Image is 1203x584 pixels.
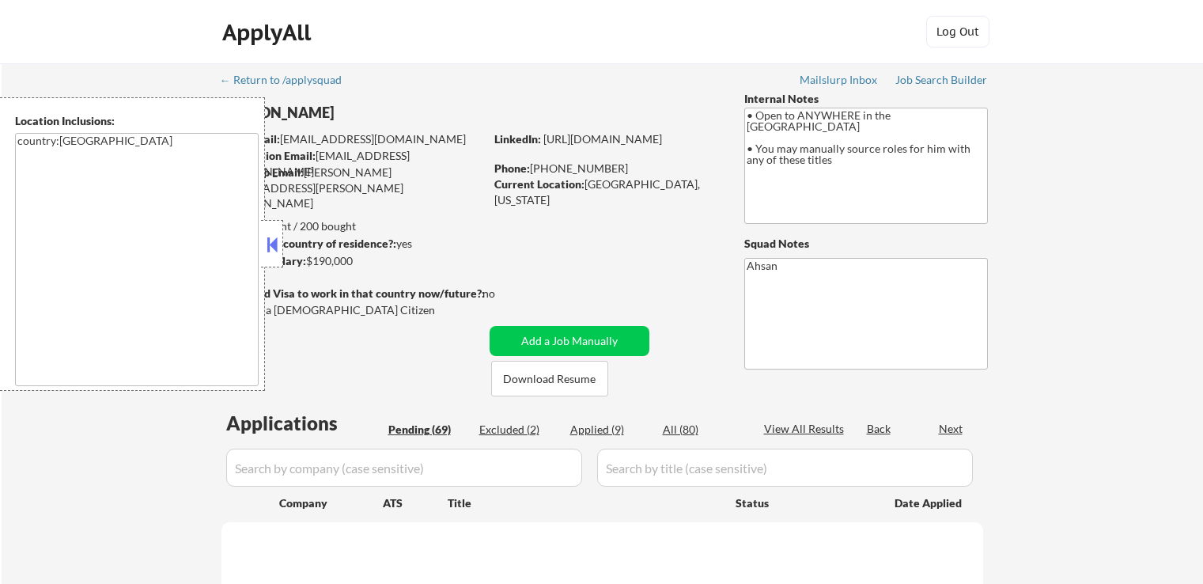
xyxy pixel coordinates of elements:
div: Status [736,488,872,517]
div: Next [939,421,964,437]
button: Log Out [926,16,989,47]
strong: Can work in country of residence?: [221,237,396,250]
div: yes [221,236,479,252]
div: Applied (9) [570,422,649,438]
button: Add a Job Manually [490,326,649,356]
strong: Current Location: [494,177,584,191]
div: All (80) [663,422,742,438]
div: [EMAIL_ADDRESS][DOMAIN_NAME] [222,131,484,147]
div: [PHONE_NUMBER] [494,161,718,176]
div: Job Search Builder [895,74,988,85]
strong: Will need Visa to work in that country now/future?: [221,286,485,300]
a: Job Search Builder [895,74,988,89]
strong: LinkedIn: [494,132,541,146]
div: Title [448,495,721,511]
a: [URL][DOMAIN_NAME] [543,132,662,146]
a: ← Return to /applysquad [220,74,357,89]
div: ATS [383,495,448,511]
div: [GEOGRAPHIC_DATA], [US_STATE] [494,176,718,207]
a: Mailslurp Inbox [800,74,879,89]
div: $190,000 [221,253,484,269]
div: Applications [226,414,383,433]
div: Back [867,421,892,437]
input: Search by title (case sensitive) [597,449,973,487]
input: Search by company (case sensitive) [226,449,582,487]
button: Download Resume [491,361,608,396]
div: 9 sent / 200 bought [221,218,484,234]
div: Internal Notes [744,91,988,107]
div: [PERSON_NAME] [221,103,547,123]
div: Location Inclusions: [15,113,259,129]
div: no [482,286,528,301]
div: Squad Notes [744,236,988,252]
div: [EMAIL_ADDRESS][DOMAIN_NAME] [222,148,484,179]
div: Pending (69) [388,422,467,438]
div: Excluded (2) [479,422,558,438]
div: Mailslurp Inbox [800,74,879,85]
div: [PERSON_NAME][EMAIL_ADDRESS][PERSON_NAME][DOMAIN_NAME] [221,165,484,211]
div: Date Applied [895,495,964,511]
div: ← Return to /applysquad [220,74,357,85]
div: Yes, I am a [DEMOGRAPHIC_DATA] Citizen [221,302,489,318]
div: Company [279,495,383,511]
div: ApplyAll [222,19,316,46]
div: View All Results [764,421,849,437]
strong: Phone: [494,161,530,175]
